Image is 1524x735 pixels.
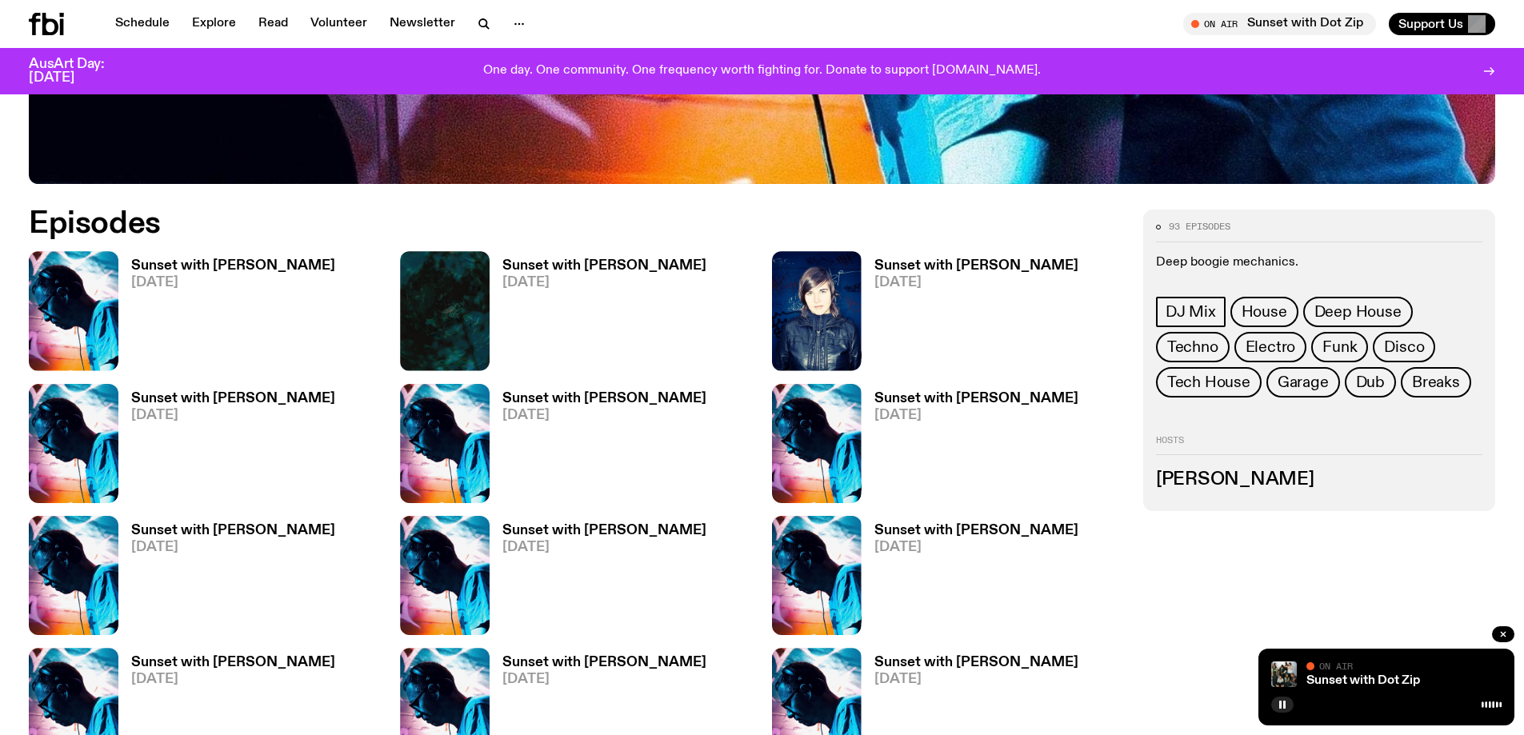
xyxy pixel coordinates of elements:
[1319,661,1353,671] span: On Air
[29,516,118,635] img: Simon Caldwell stands side on, looking downwards. He has headphones on. Behind him is a brightly ...
[1266,367,1340,397] a: Garage
[490,524,706,635] a: Sunset with [PERSON_NAME][DATE]
[131,392,335,405] h3: Sunset with [PERSON_NAME]
[1412,373,1460,391] span: Breaks
[874,259,1078,273] h3: Sunset with [PERSON_NAME]
[131,276,335,290] span: [DATE]
[131,409,335,422] span: [DATE]
[380,13,465,35] a: Newsletter
[502,524,706,537] h3: Sunset with [PERSON_NAME]
[490,392,706,503] a: Sunset with [PERSON_NAME][DATE]
[182,13,246,35] a: Explore
[1314,303,1402,321] span: Deep House
[400,516,490,635] img: Simon Caldwell stands side on, looking downwards. He has headphones on. Behind him is a brightly ...
[29,58,131,85] h3: AusArt Day: [DATE]
[1356,373,1385,391] span: Dub
[1156,436,1482,455] h2: Hosts
[483,64,1041,78] p: One day. One community. One frequency worth fighting for. Donate to support [DOMAIN_NAME].
[1156,297,1226,327] a: DJ Mix
[862,259,1078,370] a: Sunset with [PERSON_NAME][DATE]
[131,541,335,554] span: [DATE]
[301,13,377,35] a: Volunteer
[874,276,1078,290] span: [DATE]
[862,524,1078,635] a: Sunset with [PERSON_NAME][DATE]
[131,524,335,537] h3: Sunset with [PERSON_NAME]
[1230,297,1298,327] a: House
[502,541,706,554] span: [DATE]
[1401,367,1471,397] a: Breaks
[874,392,1078,405] h3: Sunset with [PERSON_NAME]
[131,656,335,669] h3: Sunset with [PERSON_NAME]
[118,392,335,503] a: Sunset with [PERSON_NAME][DATE]
[1373,332,1435,362] a: Disco
[106,13,179,35] a: Schedule
[1156,332,1230,362] a: Techno
[874,656,1078,669] h3: Sunset with [PERSON_NAME]
[1167,338,1218,356] span: Techno
[1389,13,1495,35] button: Support Us
[29,251,118,370] img: Simon Caldwell stands side on, looking downwards. He has headphones on. Behind him is a brightly ...
[490,259,706,370] a: Sunset with [PERSON_NAME][DATE]
[502,259,706,273] h3: Sunset with [PERSON_NAME]
[1345,367,1396,397] a: Dub
[1167,373,1250,391] span: Tech House
[874,673,1078,686] span: [DATE]
[502,276,706,290] span: [DATE]
[502,392,706,405] h3: Sunset with [PERSON_NAME]
[131,673,335,686] span: [DATE]
[1156,471,1482,489] h3: [PERSON_NAME]
[862,392,1078,503] a: Sunset with [PERSON_NAME][DATE]
[1169,222,1230,231] span: 93 episodes
[502,409,706,422] span: [DATE]
[772,516,862,635] img: Simon Caldwell stands side on, looking downwards. He has headphones on. Behind him is a brightly ...
[1398,17,1463,31] span: Support Us
[1242,303,1287,321] span: House
[1306,674,1420,687] a: Sunset with Dot Zip
[29,210,1000,238] h2: Episodes
[772,384,862,503] img: Simon Caldwell stands side on, looking downwards. He has headphones on. Behind him is a brightly ...
[1156,367,1262,397] a: Tech House
[502,673,706,686] span: [DATE]
[118,259,335,370] a: Sunset with [PERSON_NAME][DATE]
[400,384,490,503] img: Simon Caldwell stands side on, looking downwards. He has headphones on. Behind him is a brightly ...
[1311,332,1368,362] a: Funk
[29,384,118,503] img: Simon Caldwell stands side on, looking downwards. He has headphones on. Behind him is a brightly ...
[1246,338,1296,356] span: Electro
[1234,332,1307,362] a: Electro
[1166,303,1216,321] span: DJ Mix
[1322,338,1357,356] span: Funk
[118,524,335,635] a: Sunset with [PERSON_NAME][DATE]
[1303,297,1413,327] a: Deep House
[1278,373,1329,391] span: Garage
[131,259,335,273] h3: Sunset with [PERSON_NAME]
[1384,338,1424,356] span: Disco
[1156,255,1482,270] p: Deep boogie mechanics.
[874,524,1078,537] h3: Sunset with [PERSON_NAME]
[874,541,1078,554] span: [DATE]
[874,409,1078,422] span: [DATE]
[1183,13,1376,35] button: On AirSunset with Dot Zip
[249,13,298,35] a: Read
[502,656,706,669] h3: Sunset with [PERSON_NAME]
